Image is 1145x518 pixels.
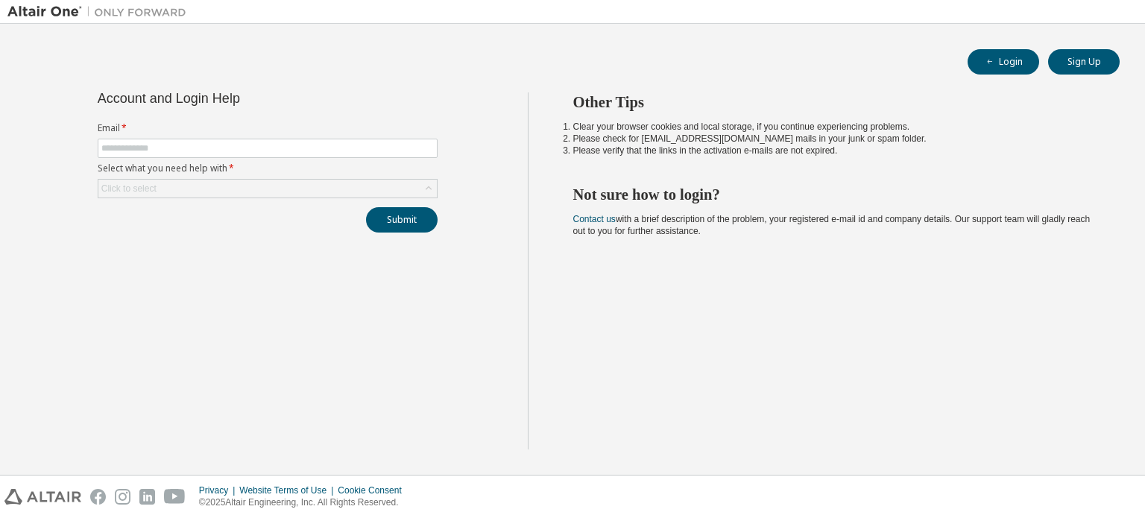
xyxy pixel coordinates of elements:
div: Account and Login Help [98,92,370,104]
p: © 2025 Altair Engineering, Inc. All Rights Reserved. [199,496,411,509]
button: Sign Up [1048,49,1120,75]
label: Select what you need help with [98,162,438,174]
a: Contact us [573,214,616,224]
div: Website Terms of Use [239,484,338,496]
span: with a brief description of the problem, your registered e-mail id and company details. Our suppo... [573,214,1091,236]
img: facebook.svg [90,489,106,505]
li: Clear your browser cookies and local storage, if you continue experiencing problems. [573,121,1094,133]
div: Privacy [199,484,239,496]
div: Click to select [101,183,157,195]
li: Please check for [EMAIL_ADDRESS][DOMAIN_NAME] mails in your junk or spam folder. [573,133,1094,145]
button: Login [968,49,1039,75]
img: Altair One [7,4,194,19]
label: Email [98,122,438,134]
img: altair_logo.svg [4,489,81,505]
div: Cookie Consent [338,484,410,496]
img: instagram.svg [115,489,130,505]
li: Please verify that the links in the activation e-mails are not expired. [573,145,1094,157]
img: linkedin.svg [139,489,155,505]
h2: Other Tips [573,92,1094,112]
h2: Not sure how to login? [573,185,1094,204]
div: Click to select [98,180,437,198]
img: youtube.svg [164,489,186,505]
button: Submit [366,207,438,233]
